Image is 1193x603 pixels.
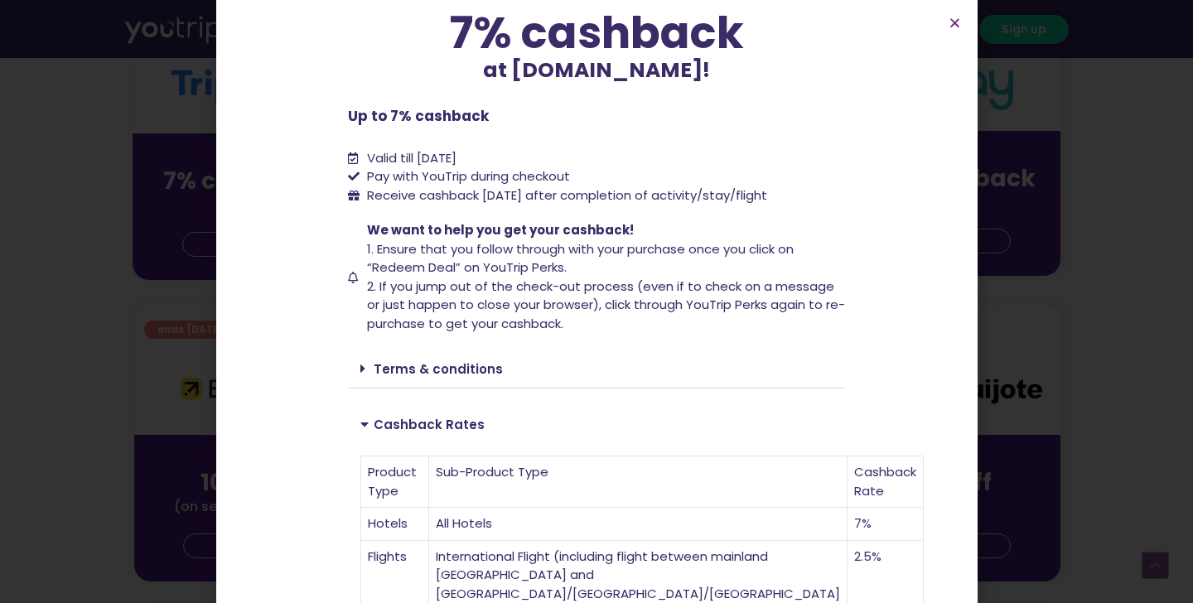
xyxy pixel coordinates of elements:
b: Up to 7% cashback [348,106,489,126]
td: Sub-Product Type [429,456,848,508]
p: at [DOMAIN_NAME]! [348,55,845,86]
span: Pay with YouTrip during checkout [363,167,570,186]
td: Cashback Rate [848,456,924,508]
a: Close [949,17,961,29]
span: 1. Ensure that you follow through with your purchase once you click on “Redeem Deal” on YouTrip P... [367,240,794,277]
td: 7% [848,508,924,541]
td: All Hotels [429,508,848,541]
span: 2. If you jump out of the check-out process (even if to check on a message or just happen to clos... [367,277,845,332]
a: Cashback Rates [374,416,485,433]
td: Hotels [361,508,429,541]
div: Terms & conditions [348,350,845,388]
div: 7% cashback [348,11,845,55]
span: Valid till [DATE] [367,149,456,166]
span: We want to help you get your cashback! [367,221,634,239]
span: Receive cashback [DATE] after completion of activity/stay/flight [367,186,767,204]
div: Cashback Rates [348,405,845,443]
a: Terms & conditions [374,360,503,378]
td: Product Type [361,456,429,508]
